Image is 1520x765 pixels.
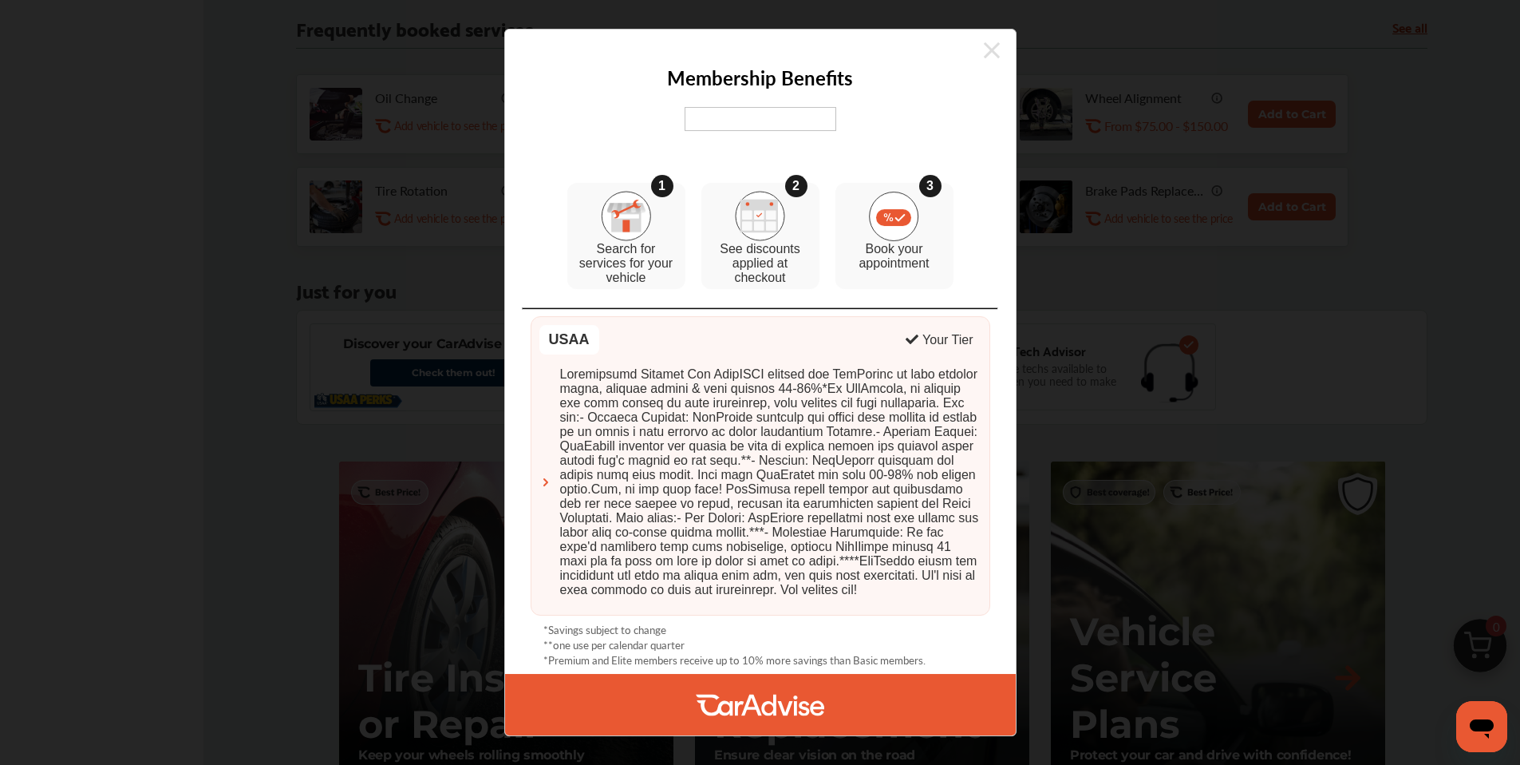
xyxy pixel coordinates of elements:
img: CarAdvise-LogoWhite.9d073ab3.svg [696,674,824,735]
p: Search for services for your vehicle [575,242,677,285]
img: step_2.918256d4.svg [735,191,785,241]
img: step_1.19e0b7d1.svg [601,191,651,241]
p: Book your appointment [843,242,946,271]
div: 1 [651,175,673,197]
div: 3 [919,175,942,197]
p: **one use per calendar quarter [543,637,685,652]
img: step_3.09f6a156.svg [869,192,919,241]
img: ca-chevron-right.3d01df95.svg [539,476,552,489]
p: *Savings subject to change [543,622,666,637]
div: 2 [785,175,807,197]
p: *Premium and Elite members receive up to 10% more savings than Basic members. [543,652,926,668]
iframe: Button to launch messaging window [1456,701,1507,752]
p: See discounts applied at checkout [709,242,811,285]
h2: Membership Benefits [667,64,853,91]
div: Your Tier [922,333,973,347]
span: Loremipsumd Sitamet Con AdipISCI elitsed doe TemPorinc ut labo etdolor magna, aliquae admini & ve... [560,367,981,597]
div: USAA [539,325,599,355]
